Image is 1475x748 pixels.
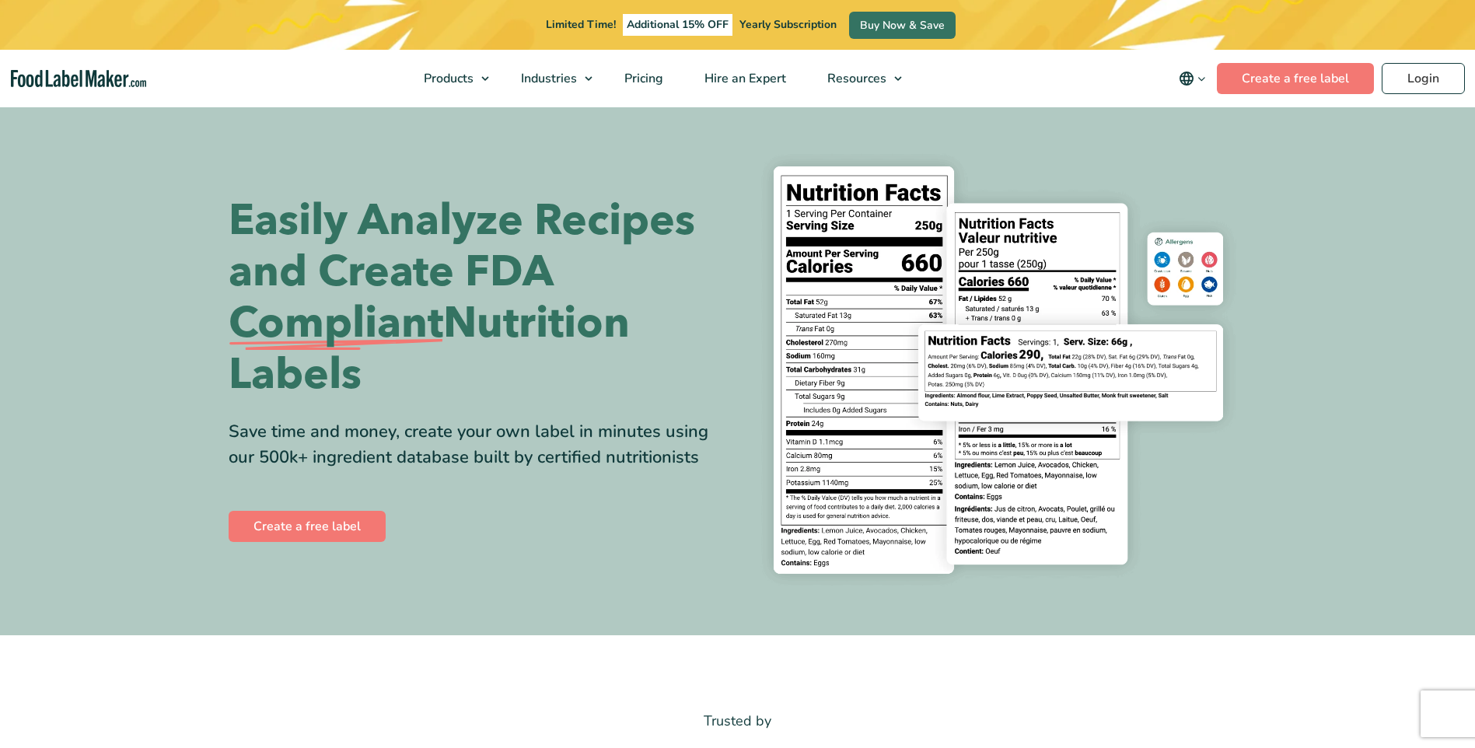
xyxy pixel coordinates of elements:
[1217,63,1374,94] a: Create a free label
[684,50,803,107] a: Hire an Expert
[229,511,386,542] a: Create a free label
[516,70,578,87] span: Industries
[229,710,1247,732] p: Trusted by
[546,17,616,32] span: Limited Time!
[404,50,497,107] a: Products
[501,50,600,107] a: Industries
[739,17,837,32] span: Yearly Subscription
[419,70,475,87] span: Products
[849,12,956,39] a: Buy Now & Save
[700,70,788,87] span: Hire an Expert
[1382,63,1465,94] a: Login
[807,50,910,107] a: Resources
[229,419,726,470] div: Save time and money, create your own label in minutes using our 500k+ ingredient database built b...
[823,70,888,87] span: Resources
[229,298,443,349] span: Compliant
[604,50,680,107] a: Pricing
[229,195,726,400] h1: Easily Analyze Recipes and Create FDA Nutrition Labels
[623,14,732,36] span: Additional 15% OFF
[620,70,665,87] span: Pricing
